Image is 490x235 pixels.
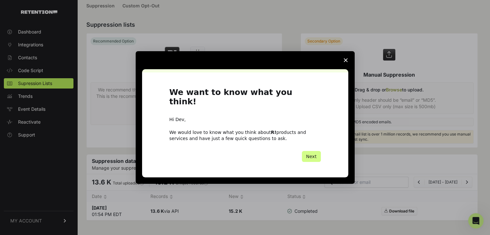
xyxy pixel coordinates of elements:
b: R! [271,130,276,135]
button: Next [302,151,321,162]
span: Close survey [337,51,355,69]
h1: We want to know what you think! [169,88,321,110]
div: Hi Dev, [169,117,321,123]
div: We would love to know what you think about products and services and have just a few quick questi... [169,129,321,141]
